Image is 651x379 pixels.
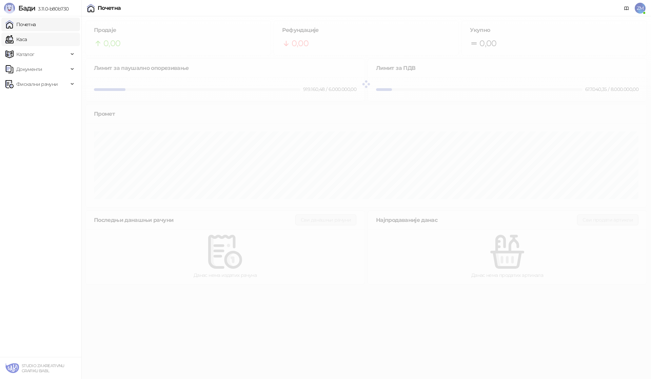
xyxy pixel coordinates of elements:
[5,33,27,46] a: Каса
[35,6,68,12] span: 3.11.0-b80b730
[16,77,58,91] span: Фискални рачуни
[18,4,35,12] span: Бади
[621,3,632,14] a: Документација
[22,363,64,373] small: STUDIO ZA KREATIVNU GRAFIKU BABL
[5,361,19,375] img: 64x64-companyLogo-4d0a4515-02ce-43d0-8af4-3da660a44a69.png
[5,18,36,31] a: Почетна
[4,3,15,14] img: Logo
[16,48,35,61] span: Каталог
[635,3,646,14] span: ZM
[98,5,121,11] div: Почетна
[16,62,42,76] span: Документи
